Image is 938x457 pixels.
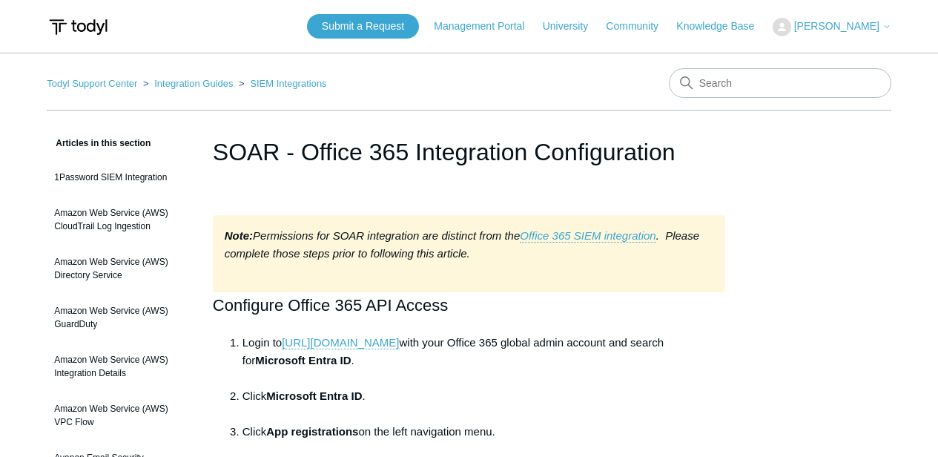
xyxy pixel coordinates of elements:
[282,336,399,349] a: [URL][DOMAIN_NAME]
[47,78,137,89] a: Todyl Support Center
[236,78,327,89] li: SIEM Integrations
[225,229,253,242] strong: Note:
[47,395,191,436] a: Amazon Web Service (AWS) VPC Flow
[669,68,891,98] input: Search
[140,78,236,89] li: Integration Guides
[47,248,191,289] a: Amazon Web Service (AWS) Directory Service
[794,20,879,32] span: [PERSON_NAME]
[47,346,191,387] a: Amazon Web Service (AWS) Integration Details
[47,78,140,89] li: Todyl Support Center
[225,229,699,260] em: Permissions for SOAR integration are distinct from the . Please complete those steps prior to fol...
[242,387,725,423] li: Click .
[543,19,603,34] a: University
[520,229,655,243] a: Office 365 SIEM integration
[47,163,191,191] a: 1Password SIEM Integration
[307,14,419,39] a: Submit a Request
[242,334,725,387] li: Login to with your Office 365 global admin account and search for .
[47,138,151,148] span: Articles in this section
[213,292,725,318] h2: Configure Office 365 API Access
[255,354,351,366] strong: Microsoft Entra ID
[676,19,769,34] a: Knowledge Base
[213,134,725,170] h1: SOAR - Office 365 Integration Configuration
[773,18,891,36] button: [PERSON_NAME]
[434,19,539,34] a: Management Portal
[266,425,358,438] strong: App registrations
[266,389,362,402] strong: Microsoft Entra ID
[154,78,233,89] a: Integration Guides
[47,199,191,240] a: Amazon Web Service (AWS) CloudTrail Log Ingestion
[47,297,191,338] a: Amazon Web Service (AWS) GuardDuty
[250,78,326,89] a: SIEM Integrations
[47,13,110,41] img: Todyl Support Center Help Center home page
[606,19,673,34] a: Community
